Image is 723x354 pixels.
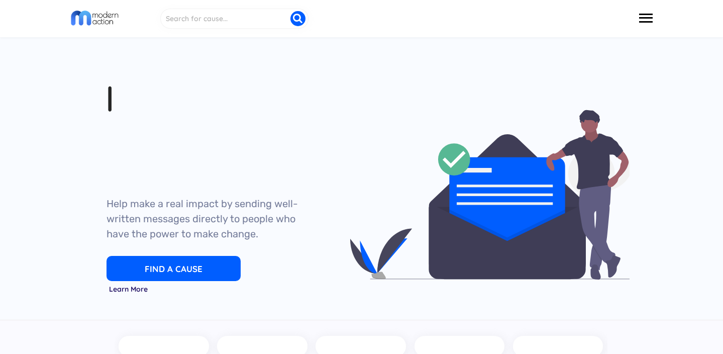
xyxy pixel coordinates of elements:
div: Learn More [109,286,152,293]
div: Help make a real impact by sending well-written messages directly to people who have the power to... [107,196,307,241]
img: Modern Action [70,10,119,27]
span: | [107,81,113,115]
input: Search for cause... [160,9,308,29]
button: FIND A CAUSE [107,256,241,281]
